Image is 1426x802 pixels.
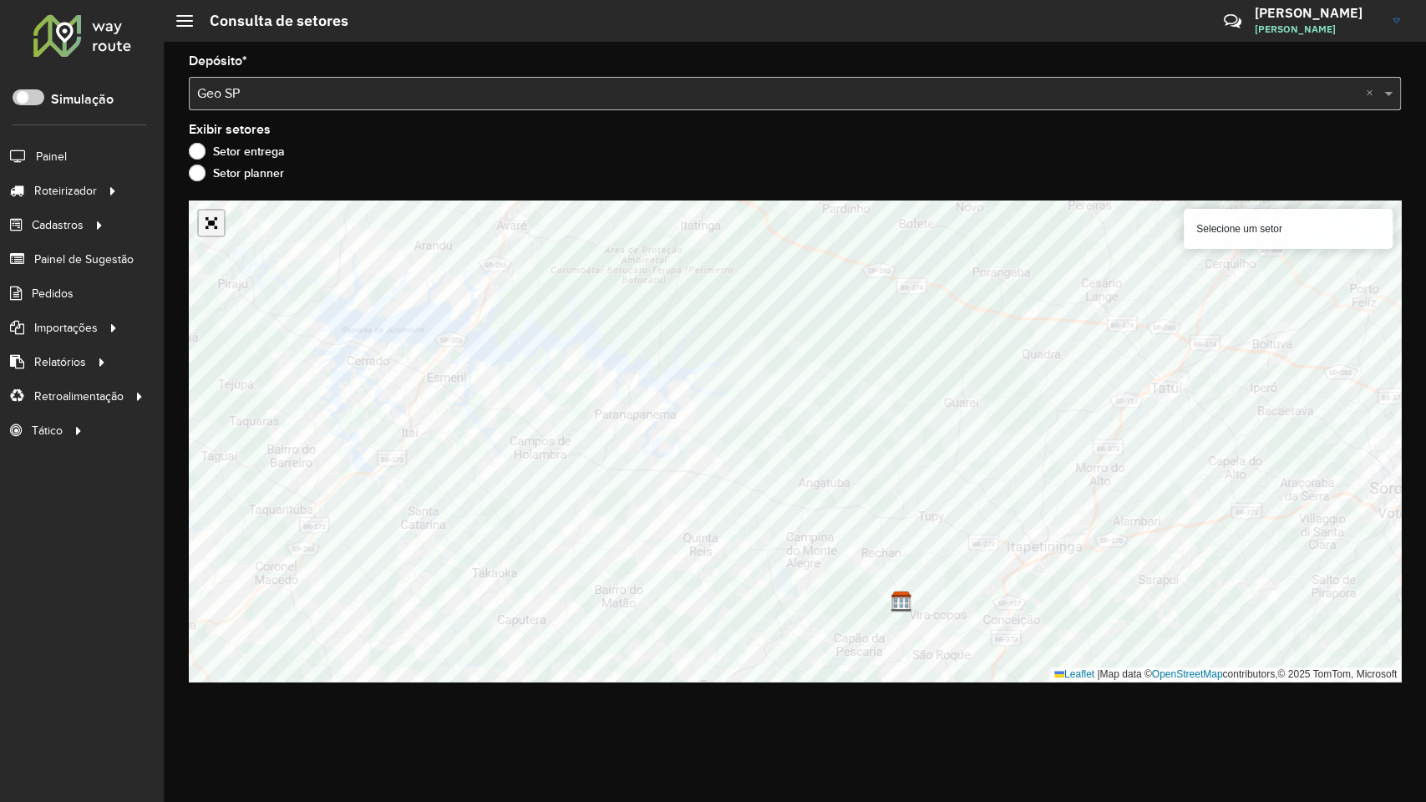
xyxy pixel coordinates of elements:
[193,12,348,30] h2: Consulta de setores
[34,353,86,371] span: Relatórios
[1050,667,1401,682] div: Map data © contributors,© 2025 TomTom, Microsoft
[32,216,84,234] span: Cadastros
[34,251,134,268] span: Painel de Sugestão
[1255,5,1380,21] h3: [PERSON_NAME]
[189,51,247,71] label: Depósito
[1215,3,1251,39] a: Contato Rápido
[1366,84,1380,104] span: Clear all
[32,285,74,302] span: Pedidos
[189,143,285,160] label: Setor entrega
[51,89,114,109] label: Simulação
[34,319,98,337] span: Importações
[1152,668,1223,680] a: OpenStreetMap
[34,388,124,405] span: Retroalimentação
[1054,668,1094,680] a: Leaflet
[1097,668,1099,680] span: |
[32,422,63,439] span: Tático
[189,165,284,181] label: Setor planner
[1255,22,1380,37] span: [PERSON_NAME]
[189,119,271,140] label: Exibir setores
[1184,209,1393,249] div: Selecione um setor
[36,148,67,165] span: Painel
[34,182,97,200] span: Roteirizador
[199,211,224,236] a: Abrir mapa em tela cheia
